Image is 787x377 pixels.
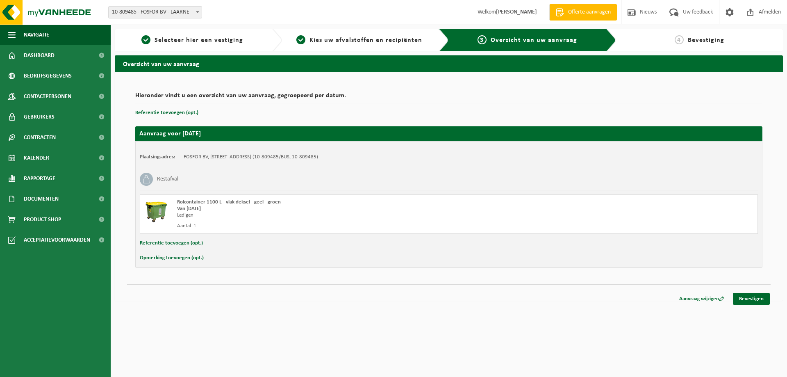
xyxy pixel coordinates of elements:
[478,35,487,44] span: 3
[119,35,266,45] a: 1Selecteer hier een vestiging
[109,7,202,18] span: 10-809485 - FOSFOR BV - LAARNE
[139,130,201,137] strong: Aanvraag voor [DATE]
[24,209,61,230] span: Product Shop
[135,107,198,118] button: Referentie toevoegen (opt.)
[157,173,178,186] h3: Restafval
[184,154,318,160] td: FOSFOR BV, [STREET_ADDRESS] (10-809485/BUS, 10-809485)
[135,92,762,103] h2: Hieronder vindt u een overzicht van uw aanvraag, gegroepeerd per datum.
[549,4,617,21] a: Offerte aanvragen
[24,45,55,66] span: Dashboard
[177,223,482,229] div: Aantal: 1
[309,37,422,43] span: Kies uw afvalstoffen en recipiënten
[286,35,433,45] a: 2Kies uw afvalstoffen en recipiënten
[566,8,613,16] span: Offerte aanvragen
[155,37,243,43] span: Selecteer hier een vestiging
[177,212,482,219] div: Ledigen
[140,154,175,160] strong: Plaatsingsadres:
[140,238,203,249] button: Referentie toevoegen (opt.)
[24,127,56,148] span: Contracten
[733,293,770,305] a: Bevestigen
[144,199,169,224] img: WB-1100-HPE-GN-50.png
[296,35,305,44] span: 2
[675,35,684,44] span: 4
[24,86,71,107] span: Contactpersonen
[673,293,730,305] a: Aanvraag wijzigen
[108,6,202,18] span: 10-809485 - FOSFOR BV - LAARNE
[688,37,724,43] span: Bevestiging
[24,168,55,189] span: Rapportage
[24,230,90,250] span: Acceptatievoorwaarden
[24,148,49,168] span: Kalender
[24,189,59,209] span: Documenten
[24,66,72,86] span: Bedrijfsgegevens
[115,55,783,71] h2: Overzicht van uw aanvraag
[177,206,201,211] strong: Van [DATE]
[140,253,204,263] button: Opmerking toevoegen (opt.)
[24,25,49,45] span: Navigatie
[24,107,55,127] span: Gebruikers
[141,35,150,44] span: 1
[496,9,537,15] strong: [PERSON_NAME]
[177,199,281,205] span: Rolcontainer 1100 L - vlak deksel - geel - groen
[491,37,577,43] span: Overzicht van uw aanvraag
